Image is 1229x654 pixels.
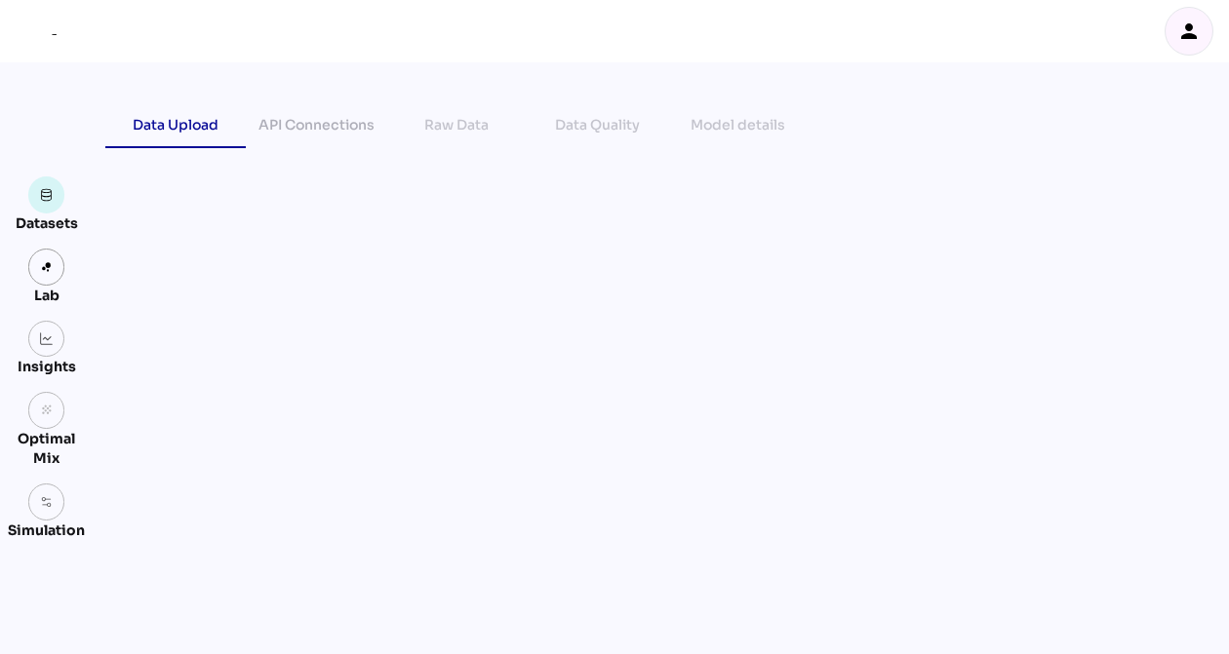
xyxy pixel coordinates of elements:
[1177,19,1201,43] i: person
[16,10,59,53] div: mediaROI
[40,404,54,417] i: grain
[40,188,54,202] img: data.svg
[40,332,54,346] img: graph.svg
[25,286,68,305] div: Lab
[258,113,375,136] div: API Connections
[16,213,78,233] div: Datasets
[424,113,489,136] div: Raw Data
[40,495,54,509] img: settings.svg
[8,520,85,540] div: Simulation
[133,113,218,136] div: Data Upload
[555,113,640,136] div: Data Quality
[691,113,785,136] div: Model details
[18,357,76,376] div: Insights
[8,429,85,468] div: Optimal Mix
[40,260,54,274] img: lab.svg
